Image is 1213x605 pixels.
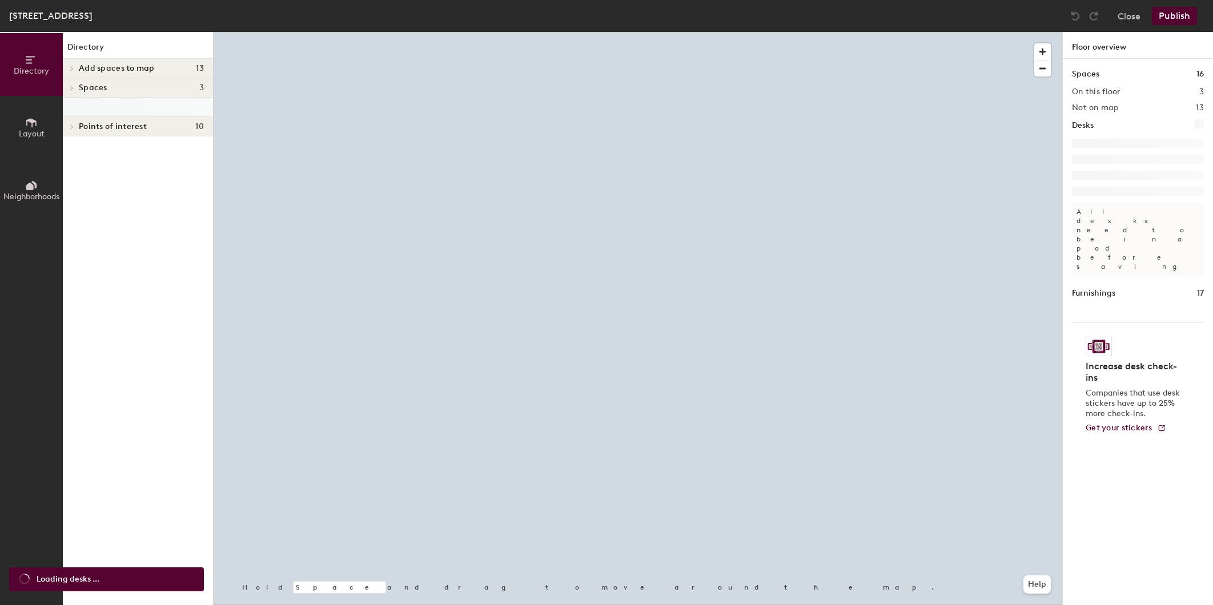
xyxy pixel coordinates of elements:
span: 3 [199,83,204,92]
p: Companies that use desk stickers have up to 25% more check-ins. [1086,388,1183,419]
h1: Furnishings [1072,287,1115,300]
h1: Desks [1072,119,1094,132]
p: All desks need to be in a pod before saving [1072,203,1204,276]
img: Undo [1070,10,1081,22]
button: Close [1118,7,1140,25]
div: [STREET_ADDRESS] [9,9,93,23]
h4: Increase desk check-ins [1086,361,1183,384]
a: Get your stickers [1086,424,1166,433]
h2: Not on map [1072,103,1118,112]
h2: 13 [1196,103,1204,112]
span: Points of interest [79,122,147,131]
span: Neighborhoods [3,192,59,201]
h1: 17 [1197,287,1204,300]
h2: 3 [1199,87,1204,96]
span: 13 [196,64,204,73]
span: Get your stickers [1086,423,1152,433]
span: Spaces [79,83,107,92]
span: 10 [195,122,204,131]
img: Sticker logo [1086,337,1112,356]
span: Layout [19,129,45,139]
h1: Spaces [1072,68,1099,80]
h2: On this floor [1072,87,1120,96]
span: Add spaces to map [79,64,155,73]
button: Help [1023,575,1051,594]
h1: Directory [63,41,213,59]
img: Redo [1088,10,1099,22]
span: Directory [14,66,49,76]
span: Loading desks ... [37,573,99,586]
h1: Floor overview [1063,32,1213,59]
button: Publish [1152,7,1197,25]
h1: 16 [1196,68,1204,80]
